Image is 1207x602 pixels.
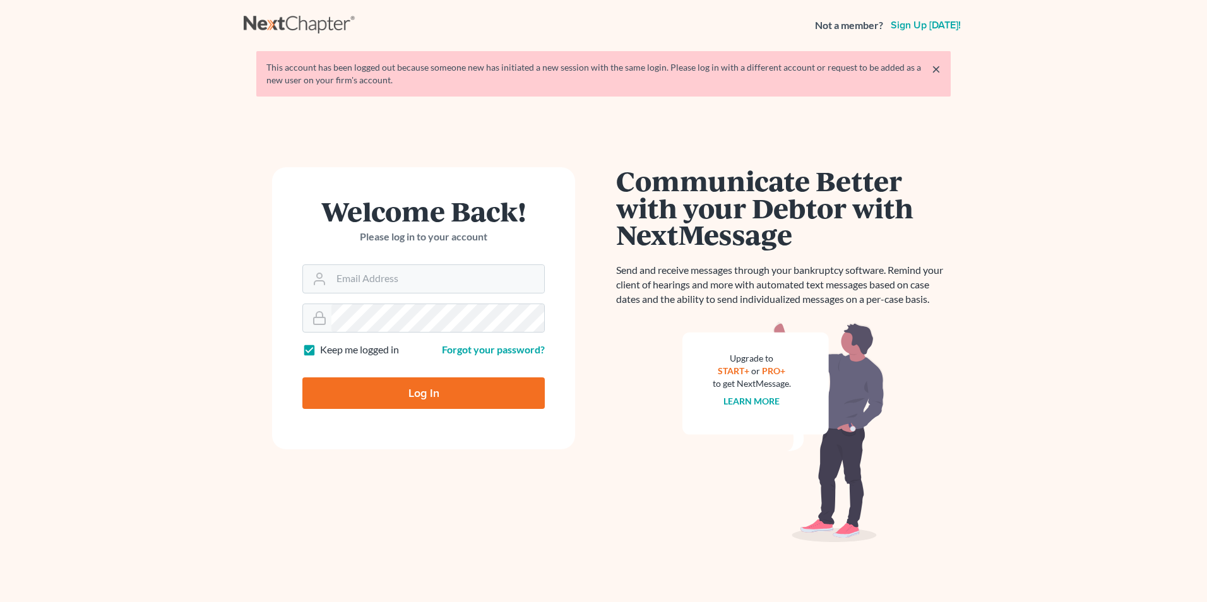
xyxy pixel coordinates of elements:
a: Sign up [DATE]! [888,20,963,30]
input: Log In [302,377,545,409]
label: Keep me logged in [320,343,399,357]
a: START+ [718,365,750,376]
a: Forgot your password? [442,343,545,355]
strong: Not a member? [815,18,883,33]
a: × [932,61,941,76]
img: nextmessage_bg-59042aed3d76b12b5cd301f8e5b87938c9018125f34e5fa2b7a6b67550977c72.svg [682,322,884,543]
h1: Welcome Back! [302,198,545,225]
h1: Communicate Better with your Debtor with NextMessage [616,167,951,248]
span: or [752,365,761,376]
a: Learn more [724,396,780,406]
a: PRO+ [763,365,786,376]
p: Please log in to your account [302,230,545,244]
div: to get NextMessage. [713,377,791,390]
div: This account has been logged out because someone new has initiated a new session with the same lo... [266,61,941,86]
input: Email Address [331,265,544,293]
p: Send and receive messages through your bankruptcy software. Remind your client of hearings and mo... [616,263,951,307]
div: Upgrade to [713,352,791,365]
